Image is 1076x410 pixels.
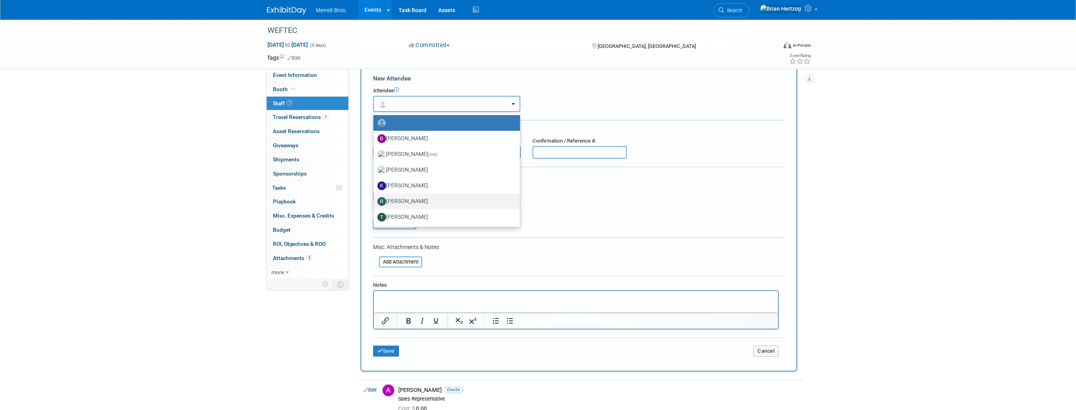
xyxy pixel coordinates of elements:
[333,279,349,289] td: Toggle Event Tabs
[267,7,306,15] img: ExhibitDay
[415,315,429,326] button: Italic
[724,7,742,13] span: Search
[373,243,785,251] div: Misc. Attachments & Notes
[273,114,329,120] span: Travel Reservations
[323,114,329,120] span: 1
[429,315,443,326] button: Underline
[373,346,399,357] button: Save
[265,24,765,38] div: WEFTEC
[267,265,348,279] a: more
[267,97,348,110] a: Staff7
[760,4,802,13] img: Brian Hertzog
[267,251,348,265] a: Attachments5
[267,223,348,237] a: Budget
[267,41,308,48] span: [DATE] [DATE]
[789,54,811,58] div: Event Rating
[271,269,284,275] span: more
[377,179,512,192] label: [PERSON_NAME]
[273,227,291,233] span: Budget
[503,315,516,326] button: Bullet list
[398,386,800,394] div: [PERSON_NAME]
[382,384,394,396] img: A.jpg
[291,87,295,91] i: Booth reservation complete
[533,137,627,145] div: Confirmation / Reference #:
[272,185,286,191] span: Tasks
[267,209,348,223] a: Misc. Expenses & Credits
[398,396,800,402] div: Sales Representative
[373,173,785,181] div: Cost:
[489,315,503,326] button: Numbered list
[377,148,512,161] label: [PERSON_NAME]
[316,7,347,13] span: Merrell Bros.
[377,213,386,221] img: T.jpg
[377,119,386,127] img: Unassigned-User-Icon.png
[273,100,293,106] span: Staff
[714,4,750,17] a: Search
[373,87,785,95] div: Attendee
[730,41,811,53] div: Event Format
[374,291,778,313] iframe: Rich Text Area
[287,100,293,106] span: 7
[273,156,299,163] span: Shipments
[267,54,300,62] td: Tags
[267,110,348,124] a: Travel Reservations1
[373,282,779,289] div: Notes
[319,279,333,289] td: Personalize Event Tab Strip
[273,241,326,247] span: ROI, Objectives & ROO
[284,42,291,48] span: to
[377,134,386,143] img: B.jpg
[373,126,785,134] div: Registration / Ticket Info (optional)
[402,315,415,326] button: Bold
[267,237,348,251] a: ROI, Objectives & ROO
[428,152,437,157] span: (me)
[406,41,453,49] button: Committed
[287,55,300,61] a: Edit
[267,181,348,195] a: Tasks
[273,198,296,205] span: Playbook
[267,167,348,181] a: Sponsorships
[267,82,348,96] a: Booth
[377,164,512,176] label: [PERSON_NAME]
[379,315,392,326] button: Insert/edit link
[377,197,386,206] img: R.jpg
[373,74,785,83] div: New Attendee
[309,43,326,48] span: (5 days)
[466,315,479,326] button: Superscript
[792,42,811,48] div: In-Person
[306,255,312,261] span: 5
[598,43,696,49] span: [GEOGRAPHIC_DATA], [GEOGRAPHIC_DATA]
[377,211,512,223] label: [PERSON_NAME]
[753,346,779,357] button: Cancel
[452,315,466,326] button: Subscript
[267,153,348,167] a: Shipments
[273,212,334,219] span: Misc. Expenses & Credits
[267,68,348,82] a: Event Information
[273,128,320,134] span: Asset Reservations
[273,72,317,78] span: Event Information
[267,124,348,138] a: Asset Reservations
[364,387,377,393] a: Edit
[273,86,297,92] span: Booth
[783,42,791,48] img: Format-Inperson.png
[377,181,386,190] img: K.jpg
[444,387,463,393] span: Onsite
[273,170,307,177] span: Sponsorships
[273,142,298,148] span: Giveaways
[267,195,348,209] a: Playbook
[377,132,512,145] label: [PERSON_NAME]
[377,195,512,208] label: [PERSON_NAME]
[267,139,348,152] a: Giveaways
[273,255,312,261] span: Attachments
